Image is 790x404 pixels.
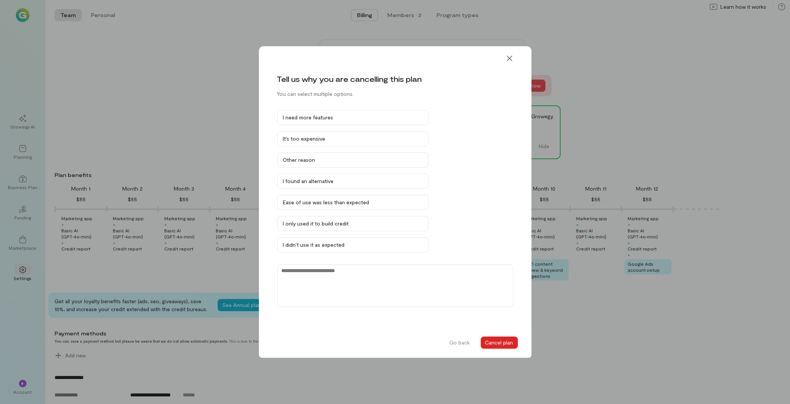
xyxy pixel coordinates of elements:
[277,90,354,98] div: You can select multiple options.
[283,241,422,249] div: I didn’t use it as expected
[283,135,422,142] div: It’s too expensive
[283,177,422,185] div: I found an alternative
[277,131,429,146] button: It’s too expensive
[277,195,429,210] button: Ease of use was less than expected
[277,74,422,84] div: Tell us why you are cancelling this plan
[283,199,422,206] div: Ease of use was less than expected
[481,337,518,349] button: Cancel plan
[277,152,429,168] button: Other reason
[283,220,422,227] div: I only used it to build credit
[283,156,422,164] div: Other reason
[277,110,429,125] button: I need more features
[445,337,475,349] button: Go back
[277,237,429,252] button: I didn’t use it as expected
[283,114,422,121] div: I need more features
[277,216,429,231] button: I only used it to build credit
[277,174,429,189] button: I found an alternative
